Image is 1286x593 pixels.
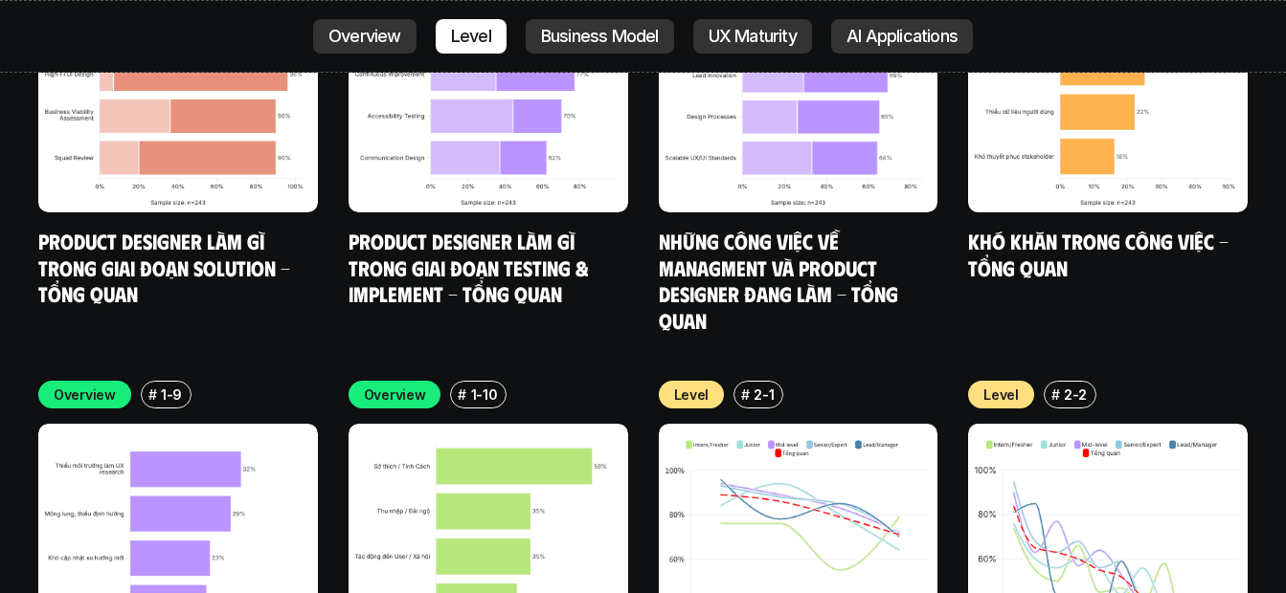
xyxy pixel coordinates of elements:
[968,228,1233,280] a: Khó khăn trong công việc - Tổng quan
[148,387,157,402] h6: #
[349,228,593,306] a: Product Designer làm gì trong giai đoạn Testing & Implement - Tổng quan
[451,27,491,46] p: Level
[674,384,710,405] p: Level
[741,387,750,402] h6: #
[846,27,958,46] p: AI Applications
[54,384,116,405] p: Overview
[754,384,774,405] p: 2-1
[161,384,182,405] p: 1-9
[659,228,903,333] a: Những công việc về Managment và Product Designer đang làm - Tổng quan
[541,27,659,46] p: Business Model
[313,19,417,54] a: Overview
[983,384,1019,405] p: Level
[471,384,498,405] p: 1-10
[328,27,401,46] p: Overview
[436,19,507,54] a: Level
[1051,387,1060,402] h6: #
[693,19,812,54] a: UX Maturity
[831,19,973,54] a: AI Applications
[364,384,426,405] p: Overview
[526,19,674,54] a: Business Model
[709,27,797,46] p: UX Maturity
[38,228,295,306] a: Product Designer làm gì trong giai đoạn Solution - Tổng quan
[458,387,466,402] h6: #
[1064,384,1087,405] p: 2-2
